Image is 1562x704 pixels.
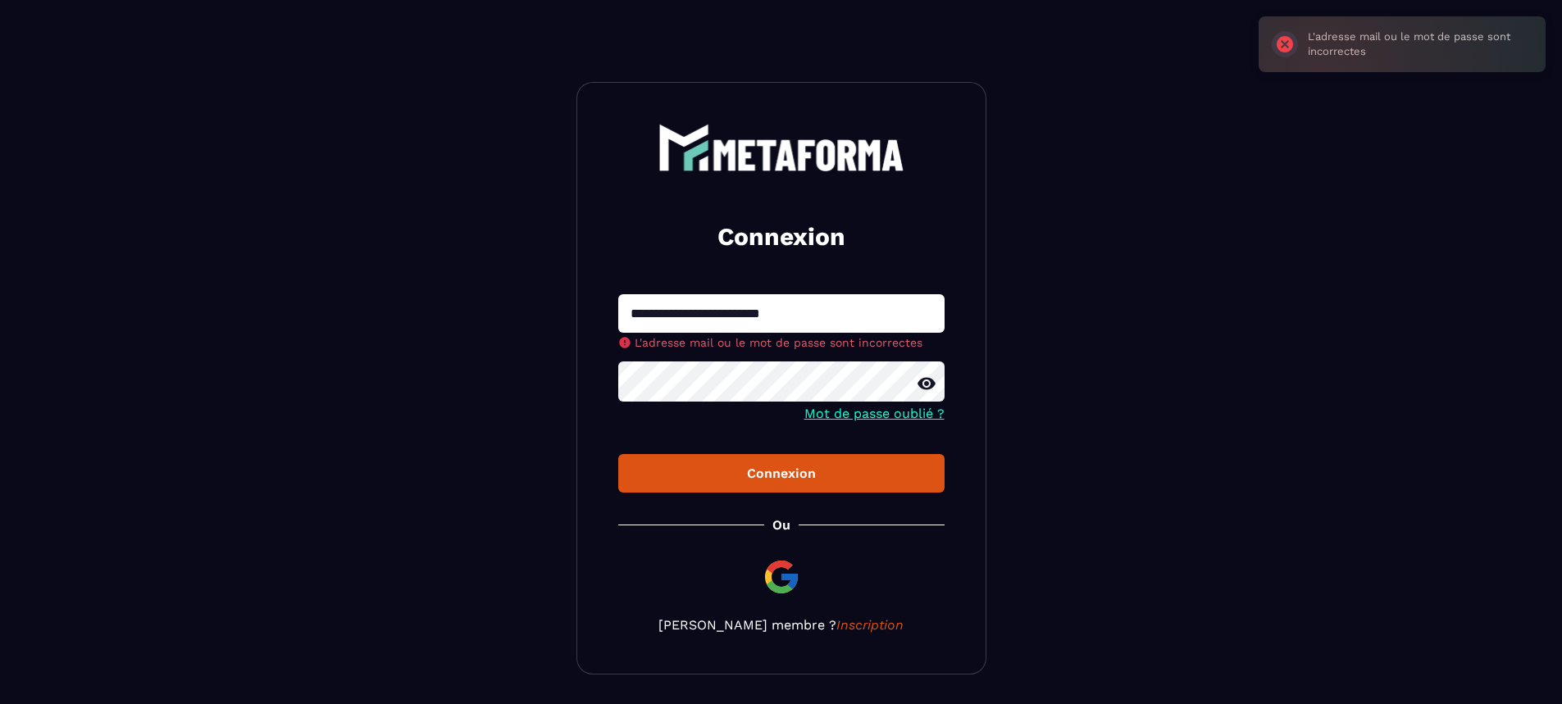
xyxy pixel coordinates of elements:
[836,617,904,633] a: Inscription
[631,466,931,481] div: Connexion
[635,336,922,349] span: L'adresse mail ou le mot de passe sont incorrectes
[618,124,945,171] a: logo
[762,557,801,597] img: google
[638,220,925,253] h2: Connexion
[772,517,790,533] p: Ou
[618,617,945,633] p: [PERSON_NAME] membre ?
[804,406,945,421] a: Mot de passe oublié ?
[658,124,904,171] img: logo
[618,454,945,493] button: Connexion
